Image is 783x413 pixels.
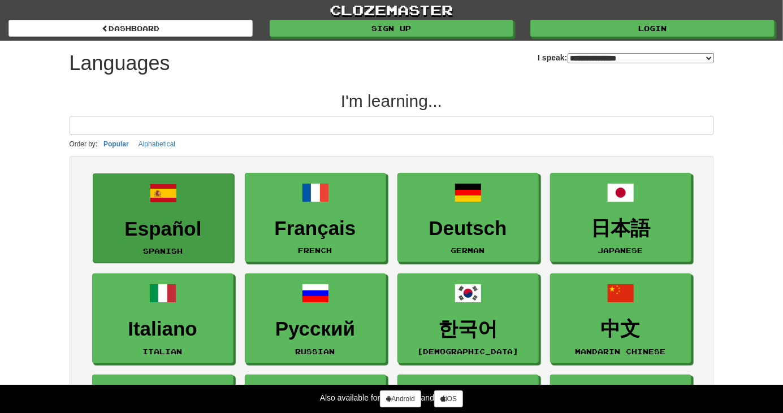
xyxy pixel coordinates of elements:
label: I speak: [538,52,713,63]
small: Spanish [144,247,183,255]
small: Order by: [70,140,98,148]
a: 中文Mandarin Chinese [550,273,691,363]
a: 日本語Japanese [550,173,691,263]
h3: 한국어 [404,318,533,340]
a: DeutschGerman [397,173,539,263]
h3: Deutsch [404,218,533,240]
h3: Español [99,218,228,240]
small: Italian [143,347,183,355]
button: Popular [100,138,132,150]
a: EspañolSpanish [93,173,234,263]
small: German [451,246,485,254]
h3: 中文 [556,318,685,340]
h3: Italiano [98,318,227,340]
a: РусскийRussian [245,273,386,363]
a: FrançaisFrench [245,173,386,263]
h3: Русский [251,318,380,340]
select: I speak: [568,53,714,63]
a: Login [530,20,775,37]
h1: Languages [70,52,170,75]
a: 한국어[DEMOGRAPHIC_DATA] [397,273,539,363]
small: Russian [296,347,335,355]
h3: Français [251,218,380,240]
a: Android [380,390,421,407]
small: French [299,246,332,254]
a: dashboard [8,20,253,37]
button: Alphabetical [135,138,179,150]
a: ItalianoItalian [92,273,233,363]
a: Sign up [270,20,514,37]
h3: 日本語 [556,218,685,240]
small: Japanese [598,246,643,254]
small: [DEMOGRAPHIC_DATA] [417,347,518,355]
small: Mandarin Chinese [576,347,666,355]
a: iOS [434,390,463,407]
h2: I'm learning... [70,92,714,110]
